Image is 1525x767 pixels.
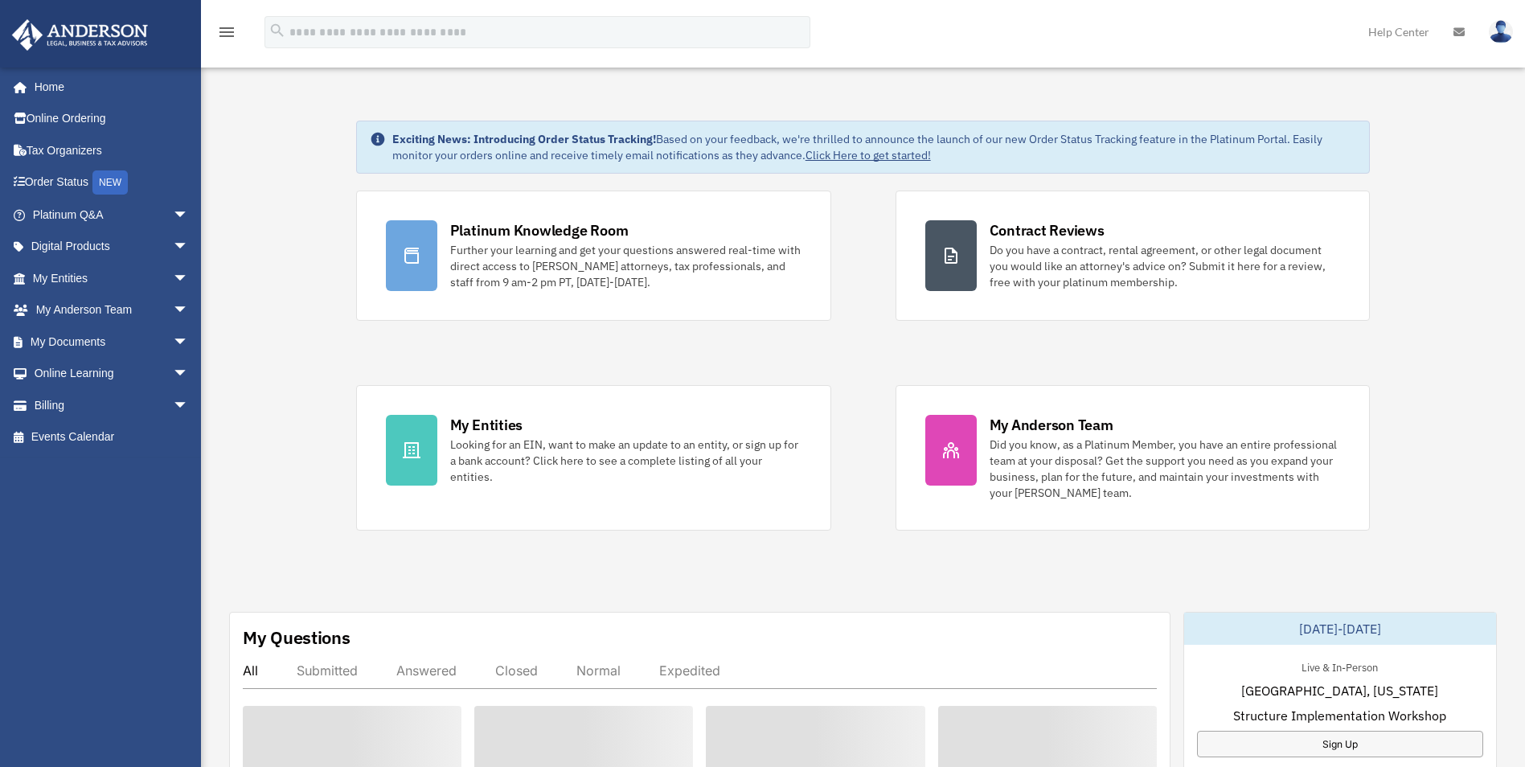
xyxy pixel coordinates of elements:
a: Sign Up [1197,731,1483,757]
div: Live & In-Person [1289,658,1391,675]
a: menu [217,28,236,42]
a: My Entities Looking for an EIN, want to make an update to an entity, or sign up for a bank accoun... [356,385,831,531]
a: Online Ordering [11,103,213,135]
a: My Anderson Team Did you know, as a Platinum Member, you have an entire professional team at your... [896,385,1371,531]
span: arrow_drop_down [173,231,205,264]
span: arrow_drop_down [173,389,205,422]
div: Expedited [659,662,720,679]
strong: Exciting News: Introducing Order Status Tracking! [392,132,656,146]
div: My Entities [450,415,523,435]
a: Home [11,71,205,103]
span: arrow_drop_down [173,326,205,359]
img: Anderson Advisors Platinum Portal [7,19,153,51]
div: Submitted [297,662,358,679]
a: My Entitiesarrow_drop_down [11,262,213,294]
a: Online Learningarrow_drop_down [11,358,213,390]
div: Normal [576,662,621,679]
a: Digital Productsarrow_drop_down [11,231,213,263]
span: arrow_drop_down [173,358,205,391]
div: [DATE]-[DATE] [1184,613,1496,645]
a: Platinum Knowledge Room Further your learning and get your questions answered real-time with dire... [356,191,831,321]
div: Do you have a contract, rental agreement, or other legal document you would like an attorney's ad... [990,242,1341,290]
div: NEW [92,170,128,195]
div: Platinum Knowledge Room [450,220,629,240]
span: arrow_drop_down [173,294,205,327]
a: Click Here to get started! [806,148,931,162]
a: Billingarrow_drop_down [11,389,213,421]
div: Answered [396,662,457,679]
span: [GEOGRAPHIC_DATA], [US_STATE] [1241,681,1438,700]
div: Closed [495,662,538,679]
a: Platinum Q&Aarrow_drop_down [11,199,213,231]
i: menu [217,23,236,42]
a: My Documentsarrow_drop_down [11,326,213,358]
div: Did you know, as a Platinum Member, you have an entire professional team at your disposal? Get th... [990,437,1341,501]
span: arrow_drop_down [173,262,205,295]
img: User Pic [1489,20,1513,43]
div: My Anderson Team [990,415,1113,435]
span: Structure Implementation Workshop [1233,706,1446,725]
div: Further your learning and get your questions answered real-time with direct access to [PERSON_NAM... [450,242,801,290]
a: Tax Organizers [11,134,213,166]
div: All [243,662,258,679]
div: Contract Reviews [990,220,1105,240]
div: Looking for an EIN, want to make an update to an entity, or sign up for a bank account? Click her... [450,437,801,485]
a: Order StatusNEW [11,166,213,199]
a: Events Calendar [11,421,213,453]
div: Based on your feedback, we're thrilled to announce the launch of our new Order Status Tracking fe... [392,131,1357,163]
a: Contract Reviews Do you have a contract, rental agreement, or other legal document you would like... [896,191,1371,321]
a: My Anderson Teamarrow_drop_down [11,294,213,326]
div: My Questions [243,625,351,650]
span: arrow_drop_down [173,199,205,232]
i: search [269,22,286,39]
